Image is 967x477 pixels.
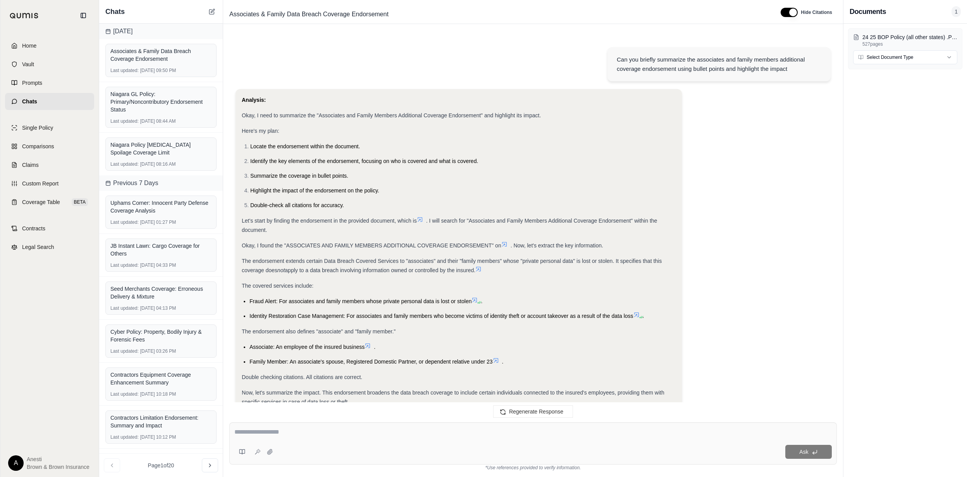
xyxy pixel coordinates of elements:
[511,242,603,249] span: . Now, let's extract the key information.
[952,6,961,17] span: 1
[22,42,36,50] span: Home
[493,405,573,418] button: Regenerate Response
[110,118,212,124] div: [DATE] 08:44 AM
[242,283,313,289] span: The covered services include:
[148,462,174,469] span: Page 1 of 20
[22,142,54,150] span: Comparisons
[502,359,504,365] span: .
[249,359,493,365] span: Family Member: An associate's spouse, Registered Domestic Partner, or dependent relative under 23
[110,219,139,225] span: Last updated:
[5,56,94,73] a: Vault
[801,9,832,15] span: Hide Citations
[110,434,139,440] span: Last updated:
[110,328,212,343] div: Cyber Policy: Property, Bodily Injury & Forensic Fees
[242,218,417,224] span: Let's start by finding the endorsement in the provided document, which is
[799,449,808,455] span: Ask
[5,175,94,192] a: Custom Report
[242,242,501,249] span: Okay, I found the "ASSOCIATES AND FAMILY MEMBERS ADDITIONAL COVERAGE ENDORSEMENT" on
[226,8,392,21] span: Associates & Family Data Breach Coverage Endorsement
[110,285,212,300] div: Seed Merchants Coverage: Erroneous Delivery & Mixture
[249,298,471,304] span: Fraud Alert: For associates and family members whose private personal data is lost or stolen
[22,124,53,132] span: Single Policy
[22,98,37,105] span: Chats
[22,225,45,232] span: Contracts
[77,9,89,22] button: Collapse sidebar
[110,242,212,257] div: JB Instant Lawn: Cargo Coverage for Others
[5,93,94,110] a: Chats
[72,198,88,206] span: BETA
[5,238,94,256] a: Legal Search
[8,455,24,471] div: A
[110,161,139,167] span: Last updated:
[22,180,59,187] span: Custom Report
[850,6,886,17] h3: Documents
[27,463,89,471] span: Brown & Brown Insurance
[10,13,39,19] img: Qumis Logo
[862,41,957,47] p: 527 pages
[110,141,212,156] div: Niagara Policy [MEDICAL_DATA] Spoilage Coverage Limit
[617,55,821,74] div: Can you briefly summarize the associates and family members additional coverage endorsement using...
[105,6,125,17] span: Chats
[509,408,563,415] span: Regenerate Response
[110,391,212,397] div: [DATE] 10:18 PM
[5,156,94,173] a: Claims
[22,198,60,206] span: Coverage Table
[110,67,139,74] span: Last updated:
[249,313,633,319] span: Identity Restoration Case Management: For associates and family members who become victims of ide...
[22,79,42,87] span: Prompts
[110,305,139,311] span: Last updated:
[242,218,657,233] span: . I will search for "Associates and Family Members Additional Coverage Endorsement" within the do...
[250,143,360,149] span: Locate the endorsement within the document.
[99,24,223,39] div: [DATE]
[229,465,837,471] div: *Use references provided to verify information.
[285,267,475,273] span: apply to a data breach involving information owned or controlled by the insured.
[5,119,94,136] a: Single Policy
[277,267,285,273] em: not
[110,219,212,225] div: [DATE] 01:27 PM
[22,161,39,169] span: Claims
[242,112,541,118] span: Okay, I need to summarize the "Associates and Family Members Additional Coverage Endorsement" and...
[374,344,375,350] span: .
[250,173,348,179] span: Summarize the coverage in bullet points.
[5,37,94,54] a: Home
[242,389,664,405] span: Now, let's summarize the impact. This endorsement broadens the data breach coverage to include ce...
[110,47,212,63] div: Associates & Family Data Breach Coverage Endorsement
[110,262,139,268] span: Last updated:
[643,313,644,319] span: .
[481,298,482,304] span: .
[110,67,212,74] div: [DATE] 09:50 PM
[862,33,957,41] p: 24 25 BOP Policy (all other states) .PDF
[110,305,212,311] div: [DATE] 04:13 PM
[110,90,212,113] div: Niagara GL Policy: Primary/Noncontributory Endorsement Status
[207,7,217,16] button: New Chat
[110,161,212,167] div: [DATE] 08:16 AM
[250,158,478,164] span: Identify the key elements of the endorsement, focusing on who is covered and what is covered.
[110,348,139,354] span: Last updated:
[110,434,212,440] div: [DATE] 10:12 PM
[242,328,396,335] span: The endorsement also defines "associate" and "family member."
[22,60,34,68] span: Vault
[242,128,279,134] span: Here's my plan:
[110,118,139,124] span: Last updated:
[250,202,344,208] span: Double-check all citations for accuracy.
[5,138,94,155] a: Comparisons
[226,8,771,21] div: Edit Title
[99,175,223,191] div: Previous 7 Days
[853,33,957,47] button: 24 25 BOP Policy (all other states) .PDF527pages
[22,243,54,251] span: Legal Search
[110,371,212,386] div: Contractors Equipment Coverage Enhancement Summary
[5,194,94,211] a: Coverage TableBETA
[249,344,365,350] span: Associate: An employee of the insured business
[27,455,89,463] span: Anesti
[5,74,94,91] a: Prompts
[250,187,379,194] span: Highlight the impact of the endorsement on the policy.
[110,262,212,268] div: [DATE] 04:33 PM
[110,391,139,397] span: Last updated:
[110,348,212,354] div: [DATE] 03:26 PM
[242,258,662,273] span: The endorsement extends certain Data Breach Covered Services to "associates" and their "family me...
[110,414,212,429] div: Contractors Limitation Endorsement: Summary and Impact
[5,220,94,237] a: Contracts
[785,445,832,459] button: Ask
[242,97,266,103] strong: Analysis:
[110,199,212,214] div: Uphams Corner: Innocent Party Defense Coverage Analysis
